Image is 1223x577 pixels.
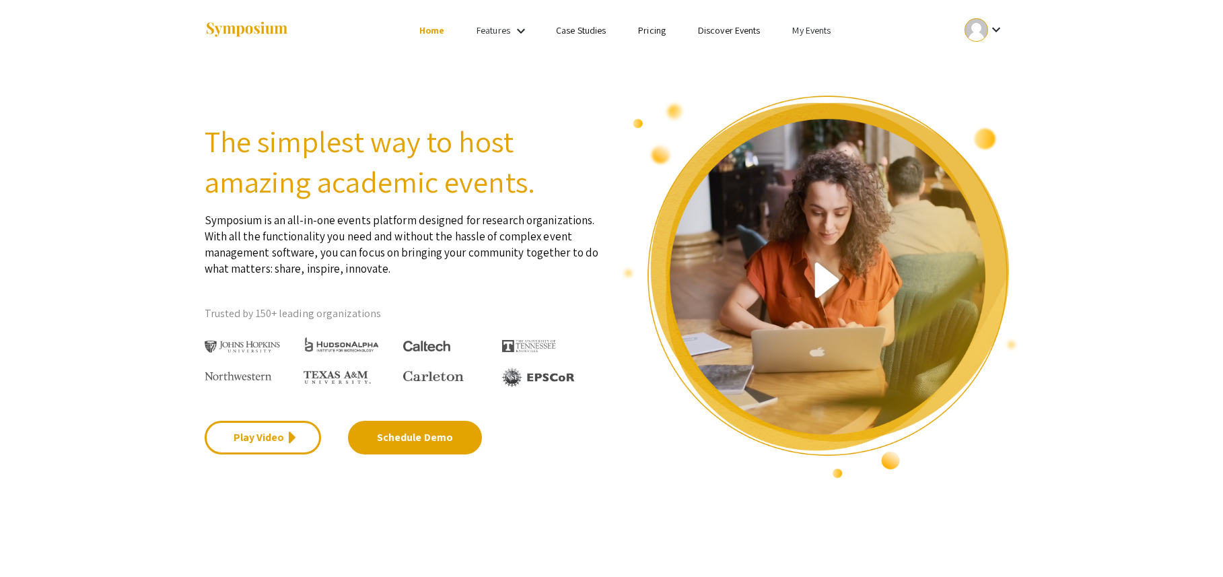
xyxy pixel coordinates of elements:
[556,24,606,36] a: Case Studies
[403,371,464,382] img: Carleton
[477,24,510,36] a: Features
[304,371,371,384] img: Texas A&M University
[205,121,602,202] h2: The simplest way to host amazing academic events.
[205,341,281,353] img: Johns Hopkins University
[638,24,666,36] a: Pricing
[1166,516,1213,567] iframe: Chat
[622,94,1019,479] img: video overview of Symposium
[502,368,576,387] img: EPSCOR
[502,340,556,352] img: The University of Tennessee
[304,337,380,352] img: HudsonAlpha
[205,421,321,454] a: Play Video
[205,21,289,39] img: Symposium by ForagerOne
[792,24,831,36] a: My Events
[513,23,529,39] mat-icon: Expand Features list
[205,202,602,277] p: Symposium is an all-in-one events platform designed for research organizations. With all the func...
[698,24,761,36] a: Discover Events
[205,372,272,380] img: Northwestern
[348,421,482,454] a: Schedule Demo
[419,24,444,36] a: Home
[950,15,1018,45] button: Expand account dropdown
[403,341,450,352] img: Caltech
[205,304,602,324] p: Trusted by 150+ leading organizations
[988,22,1004,38] mat-icon: Expand account dropdown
